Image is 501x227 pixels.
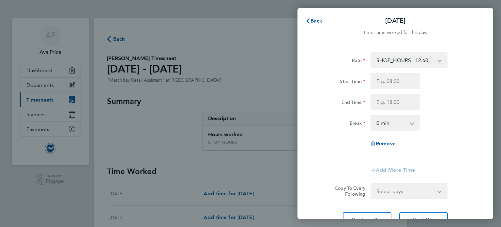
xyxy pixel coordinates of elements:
input: E.g. 18:00 [371,94,420,110]
span: Back [311,18,323,24]
div: Enter time worked for this day. [297,29,493,37]
input: E.g. 08:00 [371,73,420,89]
label: End Time [342,99,365,107]
label: Start Time [340,78,365,86]
label: Copy To Every Following [329,185,365,197]
label: Break [350,120,365,128]
span: Next Day [412,217,435,223]
button: Back [299,14,329,27]
label: Rate [352,57,365,65]
span: Remove [376,140,396,147]
span: Previous Day [352,217,383,223]
button: Remove [371,141,396,146]
p: [DATE] [385,16,405,25]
